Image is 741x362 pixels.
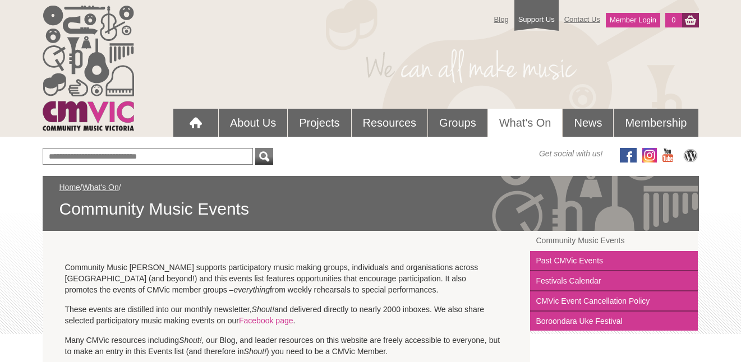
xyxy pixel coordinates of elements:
[530,271,698,291] a: Festivals Calendar
[682,148,699,163] img: CMVic Blog
[43,6,134,131] img: cmvic_logo.png
[239,316,293,325] a: Facebook page
[614,109,698,137] a: Membership
[233,285,270,294] em: everything
[65,335,508,357] p: Many CMVic resources including , our Blog, and leader resources on this website are freely access...
[642,148,657,163] img: icon-instagram.png
[59,198,682,220] span: Community Music Events
[59,183,80,192] a: Home
[665,13,682,27] a: 0
[252,305,274,314] em: Shout!
[65,304,508,326] p: These events are distilled into our monthly newsletter, and delivered directly to nearly 2000 inb...
[59,182,682,220] div: / /
[559,10,606,29] a: Contact Us
[606,13,660,27] a: Member Login
[530,231,698,251] a: Community Music Events
[288,109,351,137] a: Projects
[244,347,266,356] em: Shout!
[489,10,514,29] a: Blog
[488,109,563,137] a: What's On
[530,251,698,271] a: Past CMVic Events
[219,109,287,137] a: About Us
[539,148,603,159] span: Get social with us!
[82,183,119,192] a: What's On
[179,336,201,345] em: Shout!
[65,262,508,295] p: Community Music [PERSON_NAME] supports participatory music making groups, individuals and organis...
[563,109,613,137] a: News
[428,109,487,137] a: Groups
[530,291,698,312] a: CMVic Event Cancellation Policy
[352,109,428,137] a: Resources
[530,312,698,331] a: Boroondara Uke Festival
